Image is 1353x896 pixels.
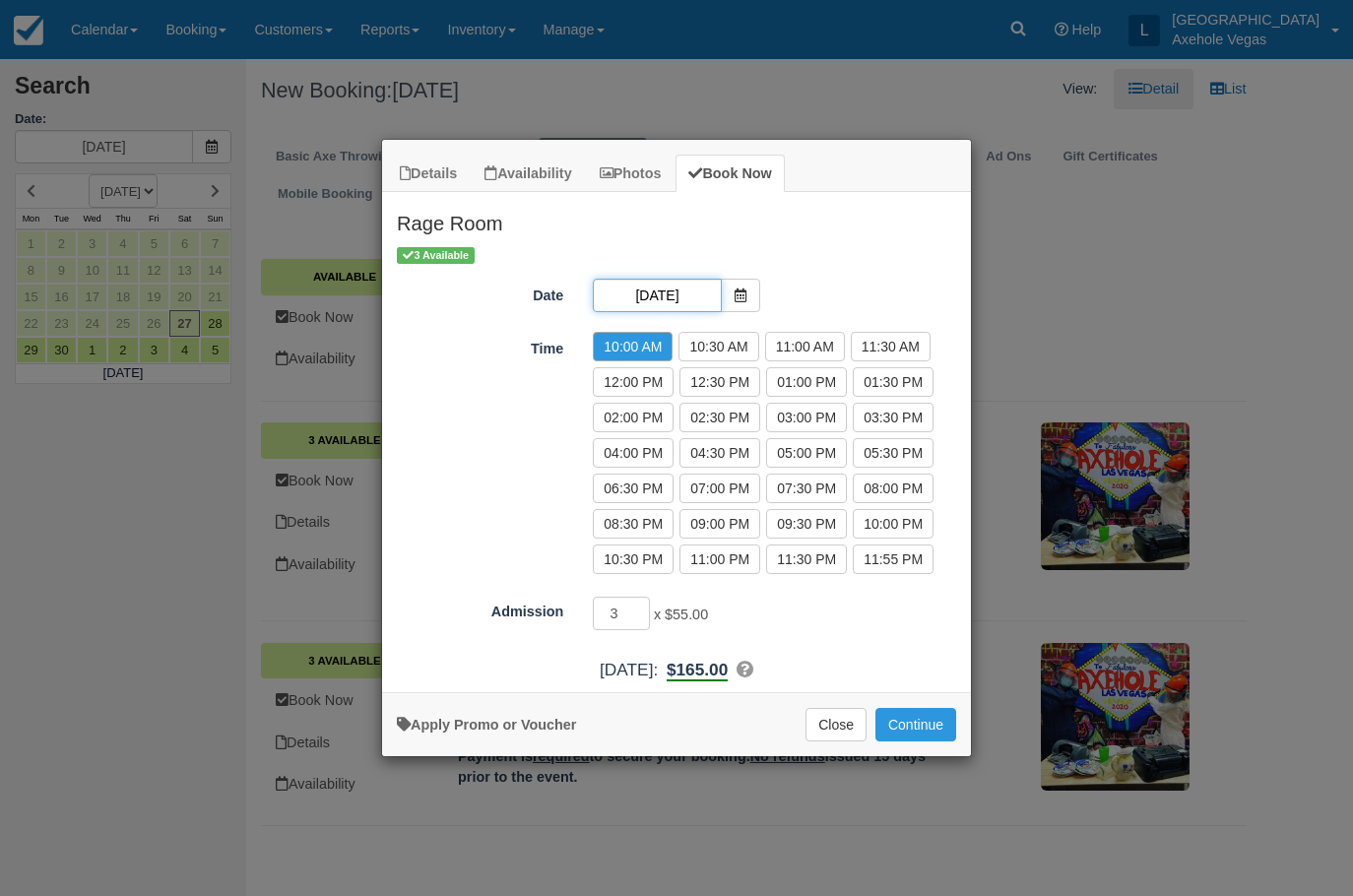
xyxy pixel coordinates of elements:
[593,403,674,432] label: 02:00 PM
[382,658,971,682] div: :
[593,367,674,397] label: 12:00 PM
[593,597,650,630] input: Admission
[679,367,760,397] label: 12:30 PM
[593,438,674,468] label: 04:00 PM
[853,474,934,503] label: 08:00 PM
[853,544,934,574] label: 11:55 PM
[766,509,847,539] label: 09:30 PM
[679,403,760,432] label: 02:30 PM
[593,474,674,503] label: 06:30 PM
[397,247,475,264] span: 3 Available
[765,332,845,361] label: 11:00 AM
[593,544,674,574] label: 10:30 PM
[382,595,578,622] label: Admission
[382,192,971,243] h2: Rage Room
[766,544,847,574] label: 11:30 PM
[853,367,934,397] label: 01:30 PM
[679,544,760,574] label: 11:00 PM
[805,708,867,741] button: Close
[853,509,934,539] label: 10:00 PM
[766,367,847,397] label: 01:00 PM
[667,660,728,681] b: $165.00
[676,155,784,193] a: Book Now
[766,438,847,468] label: 05:00 PM
[853,403,934,432] label: 03:30 PM
[679,509,760,539] label: 09:00 PM
[593,332,673,361] label: 10:00 AM
[382,332,578,359] label: Time
[397,717,576,733] a: Apply Voucher
[766,474,847,503] label: 07:30 PM
[472,155,584,193] a: Availability
[851,332,931,361] label: 11:30 AM
[679,474,760,503] label: 07:00 PM
[654,608,708,623] span: x $55.00
[600,660,653,679] span: [DATE]
[766,403,847,432] label: 03:00 PM
[875,708,956,741] button: Add to Booking
[382,192,971,682] div: Item Modal
[587,155,675,193] a: Photos
[593,509,674,539] label: 08:30 PM
[382,279,578,306] label: Date
[387,155,470,193] a: Details
[853,438,934,468] label: 05:30 PM
[678,332,758,361] label: 10:30 AM
[679,438,760,468] label: 04:30 PM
